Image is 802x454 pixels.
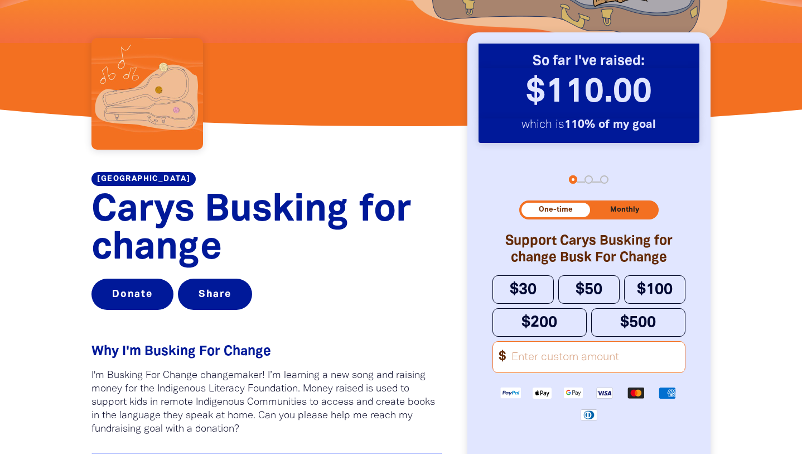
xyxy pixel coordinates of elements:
[558,386,589,399] img: Google Pay logo
[91,346,271,358] span: Why I'm Busking For Change
[526,386,558,399] img: Apple Pay logo
[584,175,593,184] button: Navigate to step 2 of 3 to enter your details
[479,118,699,143] p: which is
[558,275,620,304] button: $50
[610,206,639,213] span: Monthly
[624,275,685,304] button: $100
[91,279,173,310] button: Donate
[539,206,573,213] span: One-time
[521,316,557,329] span: $200
[492,308,587,337] button: $200
[569,175,577,184] button: Navigate to step 1 of 3 to enter your donation amount
[637,283,673,297] span: $100
[564,120,656,130] strong: 110% of my goal
[620,316,656,329] span: $500
[526,78,652,108] span: $110.00
[519,200,659,219] div: Donation frequency
[504,342,685,372] input: Enter custom amount
[533,55,645,68] strong: So far I've raised:
[493,346,506,368] span: $
[495,386,526,399] img: Paypal logo
[492,233,685,266] h2: Support Carys Busking for change Busk For Change
[651,386,683,399] img: American Express logo
[510,283,537,297] span: $30
[600,175,608,184] button: Navigate to step 3 of 3 to enter your payment details
[91,193,412,266] span: Carys Busking for change
[492,377,685,429] div: Available payment methods
[178,279,252,310] button: Share
[492,275,554,304] button: $30
[521,203,591,217] button: One-time
[620,386,651,399] img: Mastercard logo
[592,203,656,217] button: Monthly
[573,408,605,421] img: Diners Club logo
[576,283,602,297] span: $50
[91,172,196,186] a: [GEOGRAPHIC_DATA]
[91,369,442,436] p: I'm Busking For Change changemaker! I’m learning a new song and raising money for the Indigenous ...
[589,386,620,399] img: Visa logo
[591,308,685,337] button: $500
